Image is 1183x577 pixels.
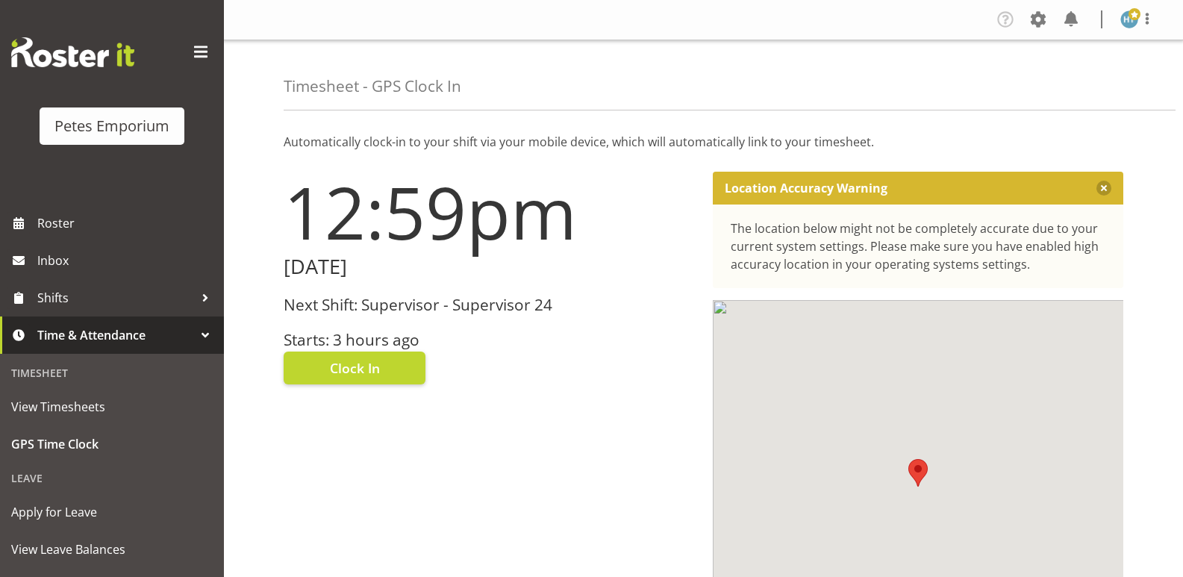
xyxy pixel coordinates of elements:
div: Leave [4,463,220,493]
button: Clock In [284,352,425,384]
img: Rosterit website logo [11,37,134,67]
h3: Starts: 3 hours ago [284,331,695,349]
h2: [DATE] [284,255,695,278]
p: Automatically clock-in to your shift via your mobile device, which will automatically link to you... [284,133,1123,151]
a: View Timesheets [4,388,220,425]
img: helena-tomlin701.jpg [1120,10,1138,28]
span: Clock In [330,358,380,378]
span: View Leave Balances [11,538,213,561]
a: View Leave Balances [4,531,220,568]
span: Inbox [37,249,216,272]
span: Apply for Leave [11,501,213,523]
h3: Next Shift: Supervisor - Supervisor 24 [284,296,695,314]
span: Roster [37,212,216,234]
span: GPS Time Clock [11,433,213,455]
span: Time & Attendance [37,324,194,346]
h4: Timesheet - GPS Clock In [284,78,461,95]
div: The location below might not be completely accurate due to your current system settings. Please m... [731,219,1106,273]
span: Shifts [37,287,194,309]
p: Location Accuracy Warning [725,181,887,196]
a: GPS Time Clock [4,425,220,463]
div: Timesheet [4,358,220,388]
div: Petes Emporium [54,115,169,137]
span: View Timesheets [11,396,213,418]
button: Close message [1096,181,1111,196]
h1: 12:59pm [284,172,695,252]
a: Apply for Leave [4,493,220,531]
